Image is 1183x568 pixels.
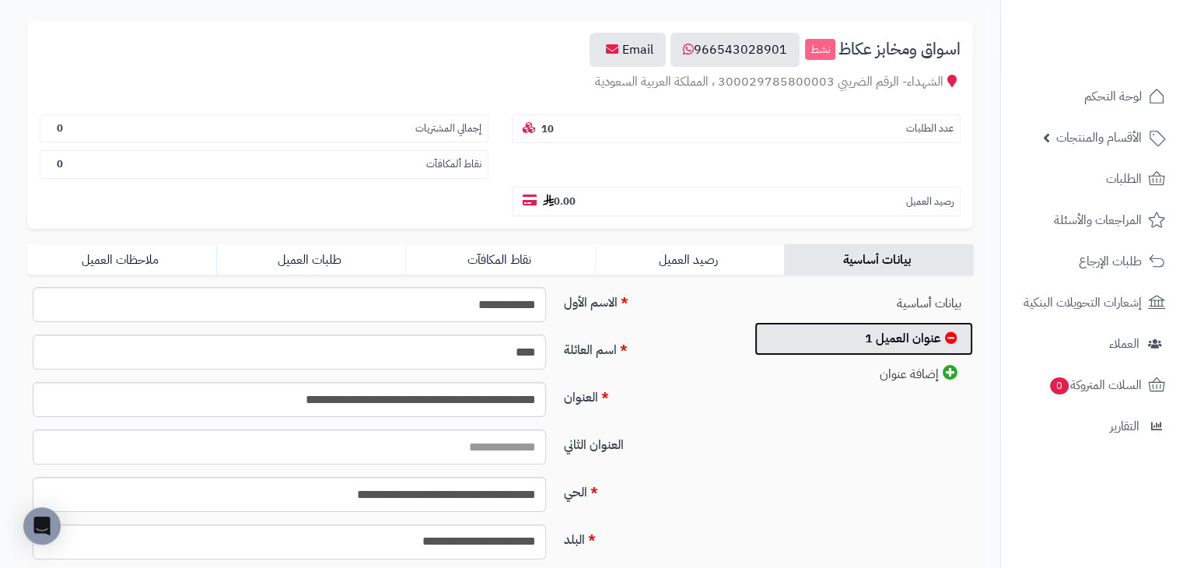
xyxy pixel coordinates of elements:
[1010,160,1174,198] a: الطلبات
[426,157,481,172] small: نقاط ألمكافآت
[754,357,974,391] a: إضافة عنوان
[405,244,594,275] a: نقاط المكافآت
[1010,325,1174,363] a: العملاء
[838,40,961,58] span: اسواق ومخابز عكاظ
[415,121,481,136] small: إجمالي المشتريات
[558,382,737,407] label: العنوان
[216,244,405,275] a: طلبات العميل
[23,507,61,545] div: Open Intercom Messenger
[1048,374,1142,396] span: السلات المتروكة
[1010,78,1174,115] a: لوحة التحكم
[784,244,973,275] a: بيانات أساسية
[1084,86,1142,107] span: لوحة التحكم
[1106,168,1142,190] span: الطلبات
[27,244,216,275] a: ملاحظات العميل
[1054,209,1142,231] span: المراجعات والأسئلة
[1010,243,1174,280] a: طلبات الإرجاع
[1056,127,1142,149] span: الأقسام والمنتجات
[1079,251,1142,272] span: طلبات الإرجاع
[541,121,554,136] b: 10
[543,194,576,209] b: 0.00
[805,39,835,61] small: نشط
[1050,377,1069,394] span: 0
[595,244,784,275] a: رصيد العميل
[558,335,737,359] label: اسم العائلة
[57,121,63,135] b: 0
[906,121,954,136] small: عدد الطلبات
[57,156,63,171] b: 0
[1109,333,1139,355] span: العملاء
[1010,366,1174,404] a: السلات المتروكة0
[1010,284,1174,321] a: إشعارات التحويلات البنكية
[40,73,961,91] div: الشهداء- الرقم الضريبي 300029785800003 ، المملكة العربية السعودية
[590,33,666,67] a: Email
[558,524,737,549] label: البلد
[670,33,800,67] a: 966543028901
[754,287,974,321] a: بيانات أساسية
[558,287,737,312] label: الاسم الأول
[754,322,974,356] a: عنوان العميل 1
[906,195,954,209] small: رصيد العميل
[1024,292,1142,314] span: إشعارات التحويلات البنكية
[1010,202,1174,239] a: المراجعات والأسئلة
[558,477,737,502] label: الحي
[1010,408,1174,445] a: التقارير
[558,430,737,454] label: العنوان الثاني
[1110,415,1139,437] span: التقارير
